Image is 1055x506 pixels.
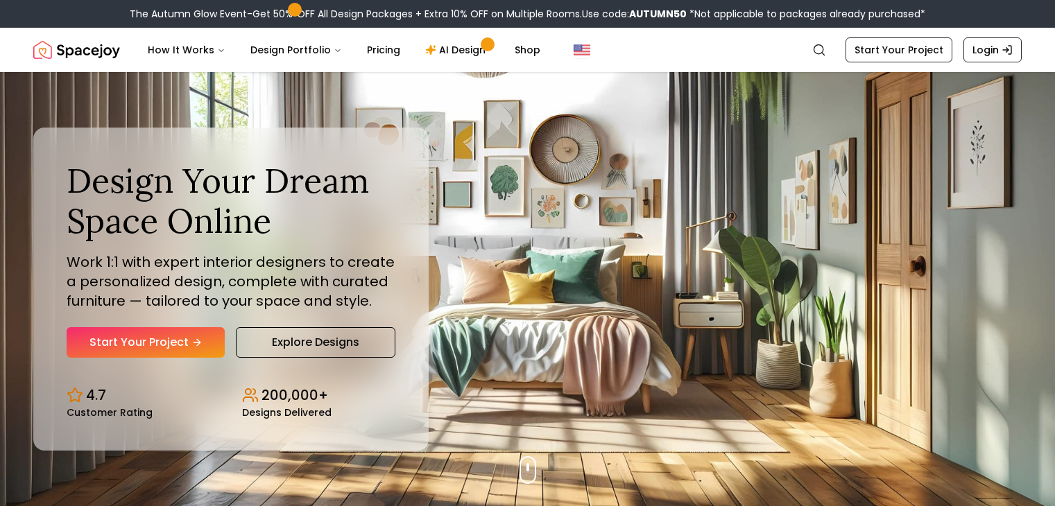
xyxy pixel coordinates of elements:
nav: Global [33,28,1022,72]
p: 4.7 [86,385,106,405]
span: Use code: [582,7,687,21]
a: Shop [504,36,551,64]
a: Explore Designs [236,327,395,358]
b: AUTUMN50 [629,7,687,21]
a: Login [963,37,1022,62]
a: Start Your Project [67,327,225,358]
button: How It Works [137,36,237,64]
img: Spacejoy Logo [33,36,120,64]
small: Customer Rating [67,408,153,417]
h1: Design Your Dream Space Online [67,161,395,241]
span: *Not applicable to packages already purchased* [687,7,925,21]
a: Pricing [356,36,411,64]
div: Design stats [67,374,395,417]
a: Start Your Project [846,37,952,62]
a: Spacejoy [33,36,120,64]
nav: Main [137,36,551,64]
button: Design Portfolio [239,36,353,64]
p: Work 1:1 with expert interior designers to create a personalized design, complete with curated fu... [67,252,395,311]
img: United States [574,42,590,58]
small: Designs Delivered [242,408,332,417]
div: The Autumn Glow Event-Get 50% OFF All Design Packages + Extra 10% OFF on Multiple Rooms. [130,7,925,21]
p: 200,000+ [261,385,328,405]
a: AI Design [414,36,501,64]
